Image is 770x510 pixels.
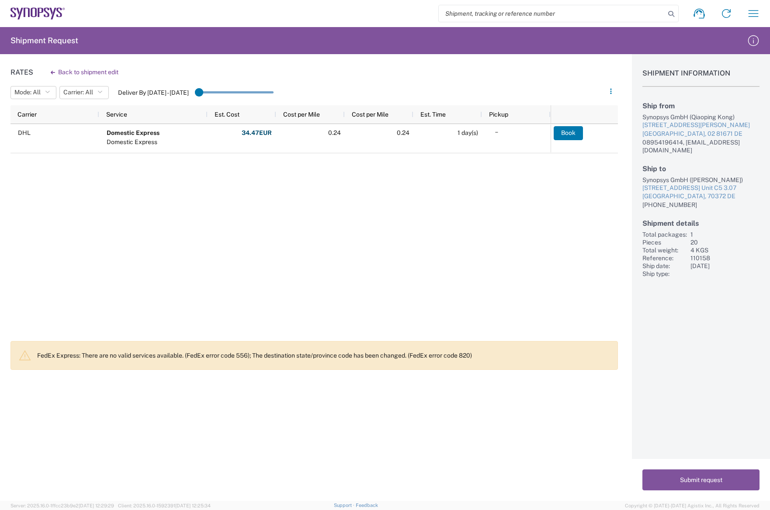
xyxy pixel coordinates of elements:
span: [DATE] 12:29:29 [79,503,114,508]
div: [DATE] [690,262,760,270]
span: Pickup [489,111,508,118]
span: Service [106,111,127,118]
span: 0.24 [397,129,409,136]
div: Pieces [642,238,687,246]
button: Mode: All [10,86,56,99]
div: 20 [690,238,760,246]
h2: Shipment Request [10,35,78,46]
input: Shipment, tracking or reference number [439,5,665,22]
button: Carrier: All [59,86,109,99]
span: 0.24 [328,129,341,136]
p: FedEx Express: There are no valid services available. (FedEx error code 556); The destination sta... [37,351,610,359]
span: Carrier: All [63,88,93,96]
h2: Ship to [642,165,760,173]
div: 1 [690,231,760,238]
a: [STREET_ADDRESS] Unit C5 3.07[GEOGRAPHIC_DATA], 70372 DE [642,184,760,201]
div: Synopsys GmbH (Qiaoping Kong) [642,113,760,121]
h2: Shipment details [642,219,760,227]
div: [GEOGRAPHIC_DATA], 70372 DE [642,192,760,201]
div: [STREET_ADDRESS] Unit C5 3.07 [642,184,760,193]
button: Back to shipment edit [44,65,125,80]
span: Carrier [17,111,37,118]
span: Server: 2025.16.0-1ffcc23b9e2 [10,503,114,508]
h1: Rates [10,68,33,76]
span: Est. Cost [215,111,239,118]
span: 1 day(s) [458,129,478,136]
span: DHL [18,129,31,136]
label: Deliver By [DATE] - [DATE] [118,89,189,96]
h1: Shipment Information [642,69,760,87]
span: [DATE] 12:25:34 [175,503,211,508]
div: Reference: [642,254,687,262]
span: Cost per Mile [352,111,388,118]
div: 08954196414, [EMAIL_ADDRESS][DOMAIN_NAME] [642,138,760,154]
div: Ship type: [642,270,687,278]
div: Synopsys GmbH ([PERSON_NAME]) [642,176,760,184]
a: [STREET_ADDRESS][PERSON_NAME][GEOGRAPHIC_DATA], 02 81671 DE [642,121,760,138]
strong: 34.47 EUR [242,129,272,137]
div: 110158 [690,254,760,262]
span: Mode: All [14,88,41,96]
div: Domestic Express [107,138,160,147]
span: Est. Time [420,111,446,118]
div: Total packages: [642,231,687,238]
button: Book [554,126,583,140]
div: [STREET_ADDRESS][PERSON_NAME] [642,121,760,130]
div: 4 KGS [690,246,760,254]
div: [GEOGRAPHIC_DATA], 02 81671 DE [642,130,760,138]
b: Domestic Express [107,129,160,136]
div: Total weight: [642,246,687,254]
button: Submit request [642,469,760,490]
button: 34.47EUR [241,126,272,140]
a: Support [334,503,356,508]
span: Client: 2025.16.0-1592391 [118,503,211,508]
a: Feedback [356,503,378,508]
span: Cost per Mile [283,111,320,118]
div: Ship date: [642,262,687,270]
span: Copyright © [DATE]-[DATE] Agistix Inc., All Rights Reserved [625,502,760,510]
div: [PHONE_NUMBER] [642,201,760,209]
h2: Ship from [642,102,760,110]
